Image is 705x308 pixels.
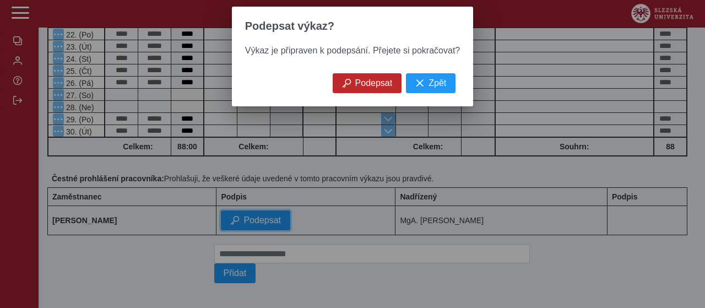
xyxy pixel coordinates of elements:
span: Zpět [429,78,446,88]
span: Podepsat [355,78,393,88]
button: Podepsat [333,73,402,93]
span: Výkaz je připraven k podepsání. Přejete si pokračovat? [245,46,460,55]
span: Podepsat výkaz? [245,20,334,33]
button: Zpět [406,73,455,93]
